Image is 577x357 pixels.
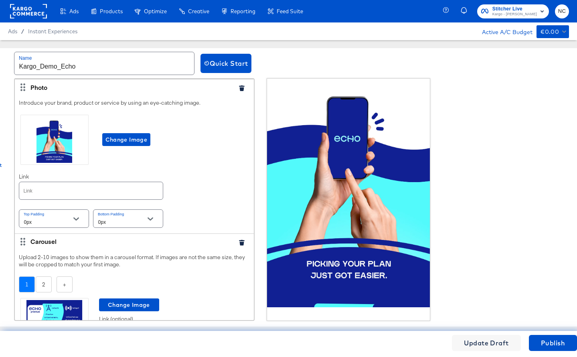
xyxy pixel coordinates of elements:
span: Stitcher Live [492,5,537,13]
span: / [17,28,28,34]
img: hero placeholder [267,79,431,291]
div: Introduce your brand, product or service by using an eye-catching image. [15,95,254,233]
button: Open [70,213,82,225]
span: Ads [69,8,79,14]
div: Photo [30,83,232,91]
span: Update Draft [464,337,509,349]
button: Update Draft [452,335,521,351]
button: Change Image [102,133,151,146]
span: Feed Suite [277,8,303,14]
div: €0.00 [541,27,559,37]
span: Optimize [144,8,167,14]
div: + [57,276,73,292]
button: Publish [529,335,577,351]
div: 1 [19,276,35,293]
span: Kargo - [PERSON_NAME] [492,11,537,18]
div: Carousel [30,237,232,245]
div: Active A/C Budget [474,25,532,37]
button: Change Image [99,298,159,311]
span: Creative [188,8,209,14]
span: Change Image [102,300,156,310]
button: Stitcher LiveKargo - [PERSON_NAME] [477,4,549,18]
span: Ads [8,28,17,34]
div: Upload 2-10 images to show them in a carousel format. If images are not the same size, they will ... [19,254,250,268]
button: €0.00 [537,25,569,38]
span: NC [558,7,566,16]
input: http://www.example.com [19,182,163,199]
span: Change Image [105,135,148,145]
span: Products [100,8,123,14]
button: Quick Start [200,54,251,73]
span: Quick Start [204,58,248,69]
div: 2 [36,276,52,293]
button: NC [555,4,569,18]
button: Open [144,213,156,225]
div: Link (optional) [99,315,195,344]
div: Link [19,173,163,202]
a: Instant Experiences [28,28,77,34]
span: Publish [541,337,565,349]
span: Reporting [231,8,255,14]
